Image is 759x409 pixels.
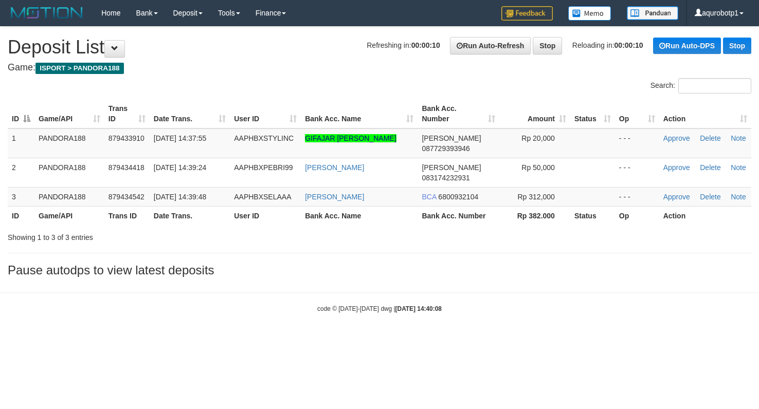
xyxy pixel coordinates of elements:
[731,193,746,201] a: Note
[570,99,615,128] th: Status: activate to sort column ascending
[627,6,678,20] img: panduan.png
[450,37,531,54] a: Run Auto-Refresh
[34,206,104,225] th: Game/API
[301,99,418,128] th: Bank Acc. Name: activate to sort column ascending
[35,63,124,74] span: ISPORT > PANDORA188
[678,78,751,94] input: Search:
[731,163,746,172] a: Note
[154,134,206,142] span: [DATE] 14:37:55
[104,206,150,225] th: Trans ID
[422,163,481,172] span: [PERSON_NAME]
[230,99,301,128] th: User ID: activate to sort column ascending
[615,187,659,206] td: - - -
[109,193,144,201] span: 879434542
[305,193,364,201] a: [PERSON_NAME]
[422,193,436,201] span: BCA
[418,206,499,225] th: Bank Acc. Number
[104,99,150,128] th: Trans ID: activate to sort column ascending
[518,193,555,201] span: Rp 312,000
[422,144,469,153] span: Copy 087729393946 to clipboard
[659,99,751,128] th: Action: activate to sort column ascending
[154,163,206,172] span: [DATE] 14:39:24
[154,193,206,201] span: [DATE] 14:39:48
[663,134,690,142] a: Approve
[301,206,418,225] th: Bank Acc. Name
[418,99,499,128] th: Bank Acc. Number: activate to sort column ascending
[663,163,690,172] a: Approve
[150,206,230,225] th: Date Trans.
[659,206,751,225] th: Action
[731,134,746,142] a: Note
[234,163,293,172] span: AAPHBXPEBRI99
[568,6,611,21] img: Button%20Memo.svg
[533,37,562,54] a: Stop
[109,163,144,172] span: 879434418
[8,128,34,158] td: 1
[521,163,555,172] span: Rp 50,000
[422,174,469,182] span: Copy 083174232931 to clipboard
[34,158,104,187] td: PANDORA188
[499,206,570,225] th: Rp 382.000
[663,193,690,201] a: Approve
[438,193,478,201] span: Copy 6800932104 to clipboard
[615,128,659,158] td: - - -
[150,99,230,128] th: Date Trans.: activate to sort column ascending
[109,134,144,142] span: 879433910
[317,305,442,312] small: code © [DATE]-[DATE] dwg |
[521,134,555,142] span: Rp 20,000
[8,264,751,277] h3: Pause autodps to view latest deposits
[422,134,481,142] span: [PERSON_NAME]
[8,37,751,58] h1: Deposit List
[305,163,364,172] a: [PERSON_NAME]
[8,206,34,225] th: ID
[570,206,615,225] th: Status
[34,99,104,128] th: Game/API: activate to sort column ascending
[723,38,751,54] a: Stop
[305,134,396,142] a: GIFAJAR [PERSON_NAME]
[700,134,720,142] a: Delete
[653,38,721,54] a: Run Auto-DPS
[615,99,659,128] th: Op: activate to sort column ascending
[572,41,643,49] span: Reloading in:
[615,206,659,225] th: Op
[8,99,34,128] th: ID: activate to sort column descending
[234,134,294,142] span: AAPHBXSTYLINC
[34,128,104,158] td: PANDORA188
[501,6,553,21] img: Feedback.jpg
[367,41,440,49] span: Refreshing in:
[395,305,442,312] strong: [DATE] 14:40:08
[650,78,751,94] label: Search:
[615,41,643,49] strong: 00:00:10
[615,158,659,187] td: - - -
[8,63,751,73] h4: Game:
[8,5,86,21] img: MOTION_logo.png
[700,193,720,201] a: Delete
[8,228,309,243] div: Showing 1 to 3 of 3 entries
[411,41,440,49] strong: 00:00:10
[230,206,301,225] th: User ID
[8,158,34,187] td: 2
[34,187,104,206] td: PANDORA188
[8,187,34,206] td: 3
[234,193,291,201] span: AAPHBXSELAAA
[700,163,720,172] a: Delete
[499,99,570,128] th: Amount: activate to sort column ascending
